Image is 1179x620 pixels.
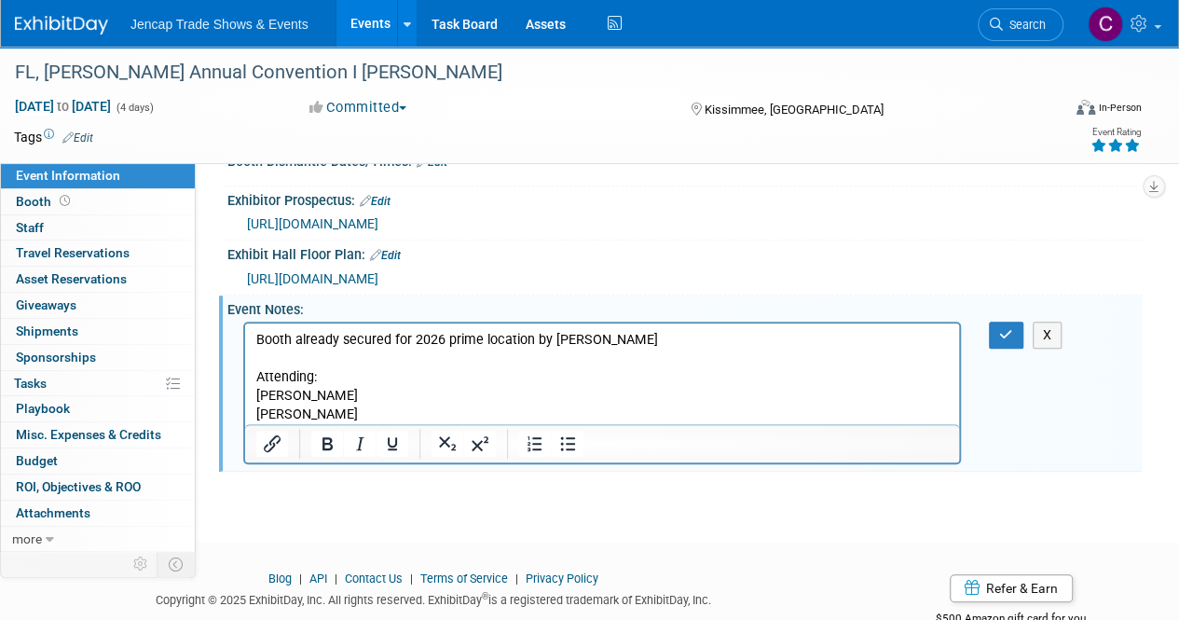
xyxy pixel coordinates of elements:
[311,431,343,457] button: Bold
[1,422,195,448] a: Misc. Expenses & Credits
[1,396,195,421] a: Playbook
[227,241,1142,265] div: Exhibit Hall Floor Plan:
[295,572,307,586] span: |
[526,572,598,586] a: Privacy Policy
[1003,18,1046,32] span: Search
[370,249,401,262] a: Edit
[1,215,195,241] a: Staff
[345,572,403,586] a: Contact Us
[115,102,154,114] span: (4 days)
[1,448,195,474] a: Budget
[16,168,120,183] span: Event Information
[16,220,44,235] span: Staff
[62,131,93,145] a: Edit
[8,56,1046,90] div: FL, [PERSON_NAME] Annual Convention I [PERSON_NAME]
[16,245,130,260] span: Travel Reservations
[1,293,195,318] a: Giveaways
[330,572,342,586] span: |
[977,97,1142,125] div: Event Format
[12,531,42,546] span: more
[158,552,196,576] td: Toggle Event Tabs
[16,297,76,312] span: Giveaways
[1,163,195,188] a: Event Information
[125,552,158,576] td: Personalize Event Tab Strip
[1033,322,1062,349] button: X
[344,431,376,457] button: Italic
[268,572,292,586] a: Blog
[130,17,308,32] span: Jencap Trade Shows & Events
[1,319,195,344] a: Shipments
[1098,101,1142,115] div: In-Person
[247,216,378,231] a: [URL][DOMAIN_NAME]
[1088,7,1123,42] img: Christopher Reid
[1,371,195,396] a: Tasks
[432,431,463,457] button: Subscript
[16,401,70,416] span: Playbook
[519,431,551,457] button: Numbered list
[1,501,195,526] a: Attachments
[309,572,327,586] a: API
[247,271,378,286] a: [URL][DOMAIN_NAME]
[552,431,583,457] button: Bullet list
[1,345,195,370] a: Sponsorships
[14,376,47,391] span: Tasks
[16,194,74,209] span: Booth
[978,8,1063,41] a: Search
[14,587,853,609] div: Copyright © 2025 ExhibitDay, Inc. All rights reserved. ExhibitDay is a registered trademark of Ex...
[245,324,959,424] iframe: Rich Text Area
[256,431,288,457] button: Insert/edit link
[511,572,523,586] span: |
[54,99,72,114] span: to
[377,431,408,457] button: Underline
[704,103,883,117] span: Kissimmee, [GEOGRAPHIC_DATA]
[1076,100,1095,115] img: Format-Inperson.png
[16,271,127,286] span: Asset Reservations
[14,128,93,146] td: Tags
[227,296,1142,319] div: Event Notes:
[1,241,195,266] a: Travel Reservations
[16,427,161,442] span: Misc. Expenses & Credits
[15,16,108,34] img: ExhibitDay
[16,505,90,520] span: Attachments
[1,267,195,292] a: Asset Reservations
[360,195,391,208] a: Edit
[464,431,496,457] button: Superscript
[56,194,74,208] span: Booth not reserved yet
[16,350,96,365] span: Sponsorships
[1,527,195,552] a: more
[1,189,195,214] a: Booth
[16,453,58,468] span: Budget
[420,572,508,586] a: Terms of Service
[1,475,195,500] a: ROI, Objectives & ROO
[1090,128,1141,137] div: Event Rating
[405,572,418,586] span: |
[227,186,1142,211] div: Exhibitor Prospectus:
[303,98,414,117] button: Committed
[16,324,78,338] span: Shipments
[482,591,488,601] sup: ®
[14,98,112,115] span: [DATE] [DATE]
[16,479,141,494] span: ROI, Objectives & ROO
[950,574,1073,602] a: Refer & Earn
